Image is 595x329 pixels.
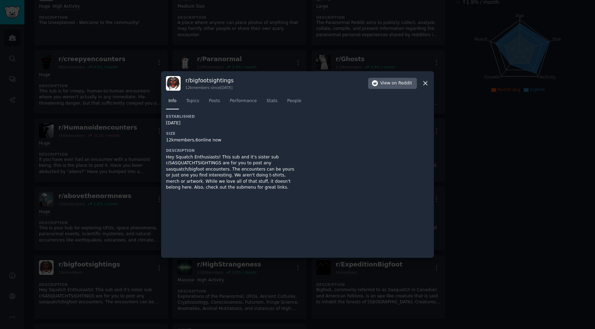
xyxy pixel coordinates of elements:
[206,96,222,110] a: Posts
[264,96,280,110] a: Stats
[368,78,417,89] button: Viewon Reddit
[380,80,412,87] span: View
[166,154,297,191] div: Hey Squatch Enthusiasts! This sub and it's sister sub r/SASQUATCHTSIGHTINGS are for you to post a...
[267,98,277,104] span: Stats
[230,98,257,104] span: Performance
[227,96,259,110] a: Performance
[166,148,297,153] h3: Description
[168,98,176,104] span: Info
[186,98,199,104] span: Topics
[392,80,412,87] span: on Reddit
[287,98,301,104] span: People
[166,76,181,91] img: bigfootsightings
[166,120,297,126] div: [DATE]
[209,98,220,104] span: Posts
[166,131,297,136] h3: Size
[166,137,297,143] div: 12k members, 6 online now
[185,85,233,90] div: 12k members since [DATE]
[285,96,304,110] a: People
[185,77,233,84] h3: r/ bigfootsightings
[166,96,179,110] a: Info
[184,96,201,110] a: Topics
[166,114,297,119] h3: Established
